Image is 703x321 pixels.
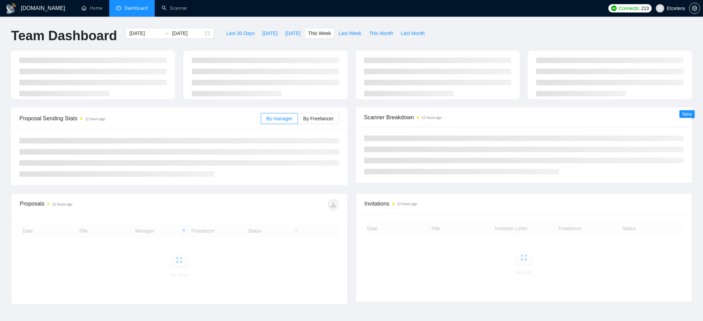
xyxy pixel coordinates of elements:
span: user [658,6,662,11]
h1: Team Dashboard [11,28,117,44]
time: 12 hours ago [422,116,442,120]
span: Connects: [619,5,640,12]
img: logo [6,3,17,14]
time: 12 hours ago [52,202,72,206]
span: By Freelancer [303,116,333,121]
div: Proposals [20,199,179,210]
span: This Week [308,29,331,37]
span: swap-right [164,31,169,36]
img: upwork-logo.png [611,6,617,11]
input: Start date [129,29,161,37]
button: [DATE] [258,28,281,39]
span: By manager [266,116,292,121]
a: searchScanner [162,5,187,11]
span: dashboard [116,6,121,10]
a: setting [689,6,700,11]
input: End date [172,29,204,37]
button: Last 30 Days [222,28,258,39]
button: This Month [365,28,397,39]
button: This Week [304,28,335,39]
button: Last Week [335,28,365,39]
span: Invitations [365,199,684,208]
span: Scanner Breakdown [364,113,684,122]
button: setting [689,3,700,14]
span: setting [689,6,700,11]
span: Proposal Sending Stats [19,114,261,123]
span: to [164,31,169,36]
a: homeHome [82,5,102,11]
button: Last Month [397,28,428,39]
span: [DATE] [285,29,300,37]
span: Last 30 Days [226,29,255,37]
span: [DATE] [262,29,277,37]
span: Last Month [401,29,425,37]
time: 12 hours ago [85,117,105,121]
span: This Month [369,29,393,37]
span: 213 [641,5,649,12]
span: Dashboard [125,5,148,11]
span: Last Week [338,29,361,37]
button: [DATE] [281,28,304,39]
span: New [682,111,692,117]
time: 13 hours ago [397,202,417,206]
